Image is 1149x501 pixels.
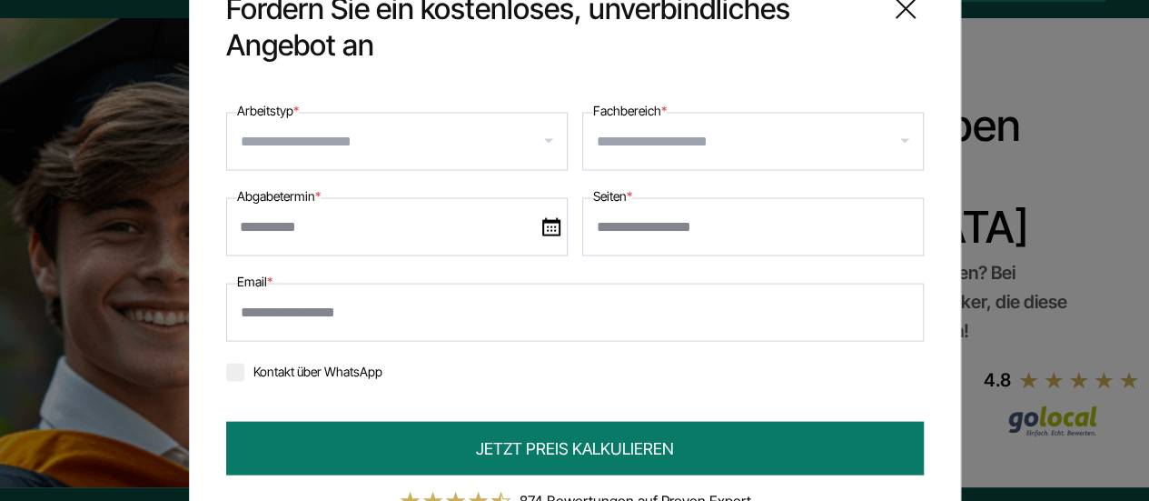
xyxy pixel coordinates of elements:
label: Email [237,270,272,292]
label: Kontakt über WhatsApp [226,363,382,378]
button: JETZT PREIS KALKULIEREN [226,421,924,475]
label: Arbeitstyp [237,99,299,121]
label: Seiten [593,185,632,206]
input: date [226,197,568,256]
label: Abgabetermin [237,185,321,206]
img: date [542,217,560,235]
span: JETZT PREIS KALKULIEREN [476,436,674,460]
label: Fachbereich [593,99,667,121]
